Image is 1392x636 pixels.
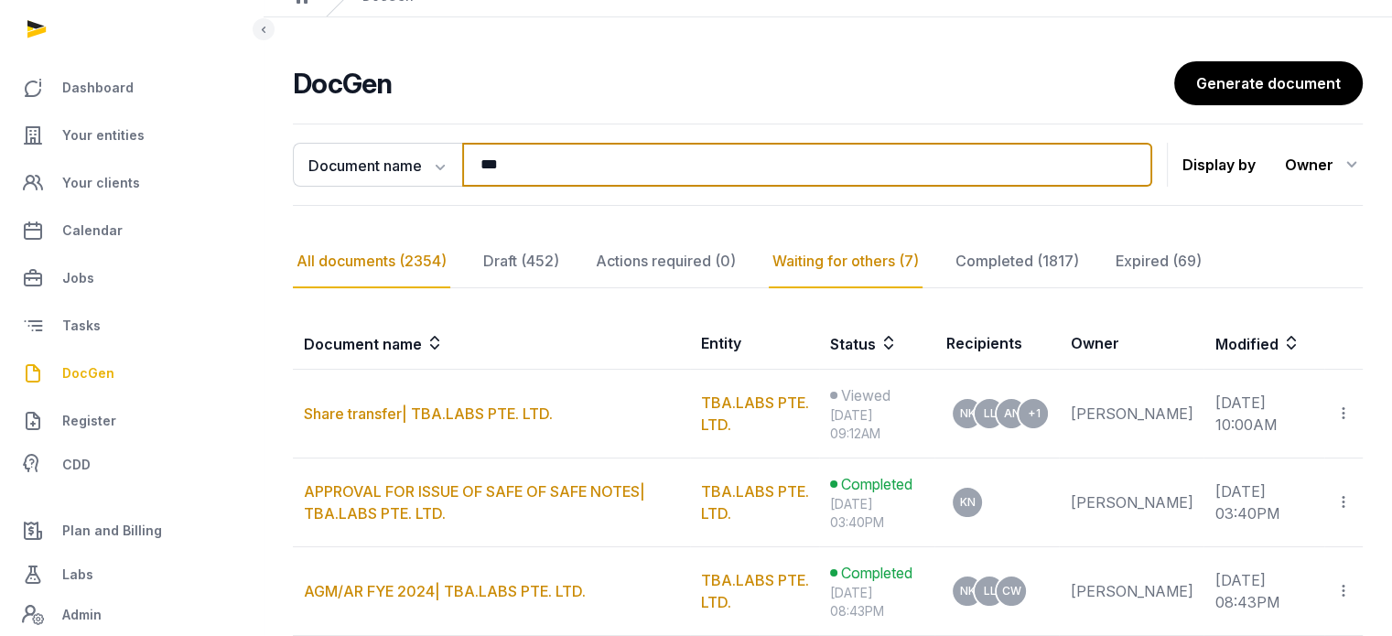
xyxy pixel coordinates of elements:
[690,318,819,370] th: Entity
[62,604,102,626] span: Admin
[841,384,890,406] span: Viewed
[1203,318,1363,370] th: Modified
[293,67,1174,100] h2: DocGen
[62,315,101,337] span: Tasks
[15,256,248,300] a: Jobs
[62,172,140,194] span: Your clients
[701,482,809,523] a: TBA.LABS PTE. LTD.
[62,77,134,99] span: Dashboard
[15,509,248,553] a: Plan and Billing
[1027,408,1040,419] span: +1
[960,497,976,508] span: KN
[1182,150,1256,179] p: Display by
[830,584,924,620] div: [DATE] 08:43PM
[983,586,996,597] span: LL
[1174,61,1363,105] a: Generate document
[62,454,91,476] span: CDD
[62,267,94,289] span: Jobs
[15,209,248,253] a: Calendar
[1059,318,1203,370] th: Owner
[304,482,645,523] a: APPROVAL FOR ISSUE OF SAFE OF SAFE NOTES| TBA.LABS PTE. LTD.
[293,235,1363,288] nav: Tabs
[701,393,809,434] a: TBA.LABS PTE. LTD.
[62,124,145,146] span: Your entities
[62,564,93,586] span: Labs
[62,362,114,384] span: DocGen
[15,447,248,483] a: CDD
[1059,547,1203,636] td: [PERSON_NAME]
[819,318,935,370] th: Status
[15,113,248,157] a: Your entities
[1059,458,1203,547] td: [PERSON_NAME]
[15,161,248,205] a: Your clients
[15,351,248,395] a: DocGen
[960,586,976,597] span: NK
[1002,586,1021,597] span: CW
[62,410,116,432] span: Register
[15,304,248,348] a: Tasks
[1285,150,1363,179] div: Owner
[592,235,739,288] div: Actions required (0)
[841,562,912,584] span: Completed
[830,406,924,443] div: [DATE] 09:12AM
[960,408,976,419] span: NK
[830,495,924,532] div: [DATE] 03:40PM
[1112,235,1205,288] div: Expired (69)
[304,404,553,423] a: Share transfer| TBA.LABS PTE. LTD.
[1003,408,1020,419] span: AN
[841,473,912,495] span: Completed
[480,235,563,288] div: Draft (452)
[769,235,923,288] div: Waiting for others (7)
[15,597,248,633] a: Admin
[983,408,996,419] span: LL
[15,553,248,597] a: Labs
[293,235,450,288] div: All documents (2354)
[293,318,690,370] th: Document name
[293,143,462,187] button: Document name
[62,220,123,242] span: Calendar
[304,582,586,600] a: AGM/AR FYE 2024| TBA.LABS PTE. LTD.
[15,66,248,110] a: Dashboard
[1203,458,1324,547] td: [DATE] 03:40PM
[62,520,162,542] span: Plan and Billing
[934,318,1059,370] th: Recipients
[15,399,248,443] a: Register
[952,235,1083,288] div: Completed (1817)
[1203,370,1324,458] td: [DATE] 10:00AM
[1059,370,1203,458] td: [PERSON_NAME]
[1203,547,1324,636] td: [DATE] 08:43PM
[701,571,809,611] a: TBA.LABS PTE. LTD.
